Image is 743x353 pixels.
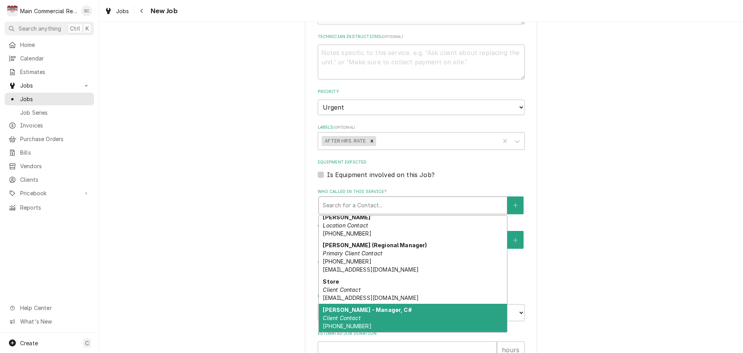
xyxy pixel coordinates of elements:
[86,24,89,33] span: K
[5,119,94,132] a: Invoices
[70,24,80,33] span: Ctrl
[136,5,148,17] button: Navigate back
[327,170,435,179] label: Is Equipment involved on this Job?
[5,173,94,186] a: Clients
[7,5,18,16] div: M
[20,340,38,346] span: Create
[323,278,339,285] strong: Store
[318,224,525,230] label: Who should the tech(s) ask for?
[20,81,79,90] span: Jobs
[318,34,525,40] label: Technician Instructions
[20,176,90,184] span: Clients
[318,159,525,165] label: Equipment Expected
[20,189,79,197] span: Pricebook
[323,294,418,301] span: [EMAIL_ADDRESS][DOMAIN_NAME]
[323,323,371,329] span: [PHONE_NUMBER]
[323,258,418,273] span: [PHONE_NUMBER] [EMAIL_ADDRESS][DOMAIN_NAME]
[5,301,94,314] a: Go to Help Center
[85,339,89,347] span: C
[318,159,525,179] div: Equipment Expected
[20,95,90,103] span: Jobs
[5,38,94,51] a: Home
[318,34,525,79] div: Technician Instructions
[20,68,90,76] span: Estimates
[20,304,89,312] span: Help Center
[323,315,360,321] em: Client Contact
[5,146,94,159] a: Bills
[20,135,90,143] span: Purchase Orders
[318,293,525,300] label: Estimated Arrival Time
[507,196,524,214] button: Create New Contact
[20,121,90,129] span: Invoices
[318,258,525,284] div: Attachments
[513,238,518,243] svg: Create New Contact
[5,187,94,200] a: Go to Pricebook
[20,203,90,212] span: Reports
[5,160,94,172] a: Vendors
[81,5,92,16] div: Sharon Campbell's Avatar
[20,148,90,157] span: Bills
[318,89,525,95] label: Priority
[5,52,94,65] a: Calendar
[20,7,77,15] div: Main Commercial Refrigeration Service
[323,307,411,313] strong: [PERSON_NAME] - Manager, C#
[318,258,525,265] label: Attachments
[20,108,90,117] span: Job Series
[5,22,94,35] button: Search anythingCtrlK
[368,136,376,146] div: Remove AFTER HRS. RATE
[20,317,89,325] span: What's New
[5,133,94,145] a: Purchase Orders
[19,24,61,33] span: Search anything
[323,230,371,237] span: [PHONE_NUMBER]
[116,7,129,15] span: Jobs
[323,286,360,293] em: Client Contact
[5,315,94,328] a: Go to What's New
[5,106,94,119] a: Job Series
[507,231,524,249] button: Create New Contact
[318,224,525,249] div: Who should the tech(s) ask for?
[20,41,90,49] span: Home
[513,203,518,208] svg: Create New Contact
[20,54,90,62] span: Calendar
[318,293,525,321] div: Estimated Arrival Time
[7,5,18,16] div: Main Commercial Refrigeration Service's Avatar
[381,34,403,39] span: ( optional )
[81,5,92,16] div: SC
[323,242,427,248] strong: [PERSON_NAME] (Regional Manager)
[322,136,367,146] div: AFTER HRS. RATE
[318,189,525,195] label: Who called in this service?
[323,214,370,220] strong: [PERSON_NAME]
[5,65,94,78] a: Estimates
[101,5,132,17] a: Jobs
[318,331,525,337] label: Estimated Job Duration
[323,250,382,257] em: Primary Client Contact
[323,222,368,229] em: Location Contact
[148,6,178,16] span: New Job
[318,89,525,115] div: Priority
[5,79,94,92] a: Go to Jobs
[318,304,418,321] input: Date
[333,125,355,129] span: ( optional )
[318,124,525,150] div: Labels
[318,124,525,131] label: Labels
[20,162,90,170] span: Vendors
[5,201,94,214] a: Reports
[318,189,525,214] div: Who called in this service?
[5,93,94,105] a: Jobs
